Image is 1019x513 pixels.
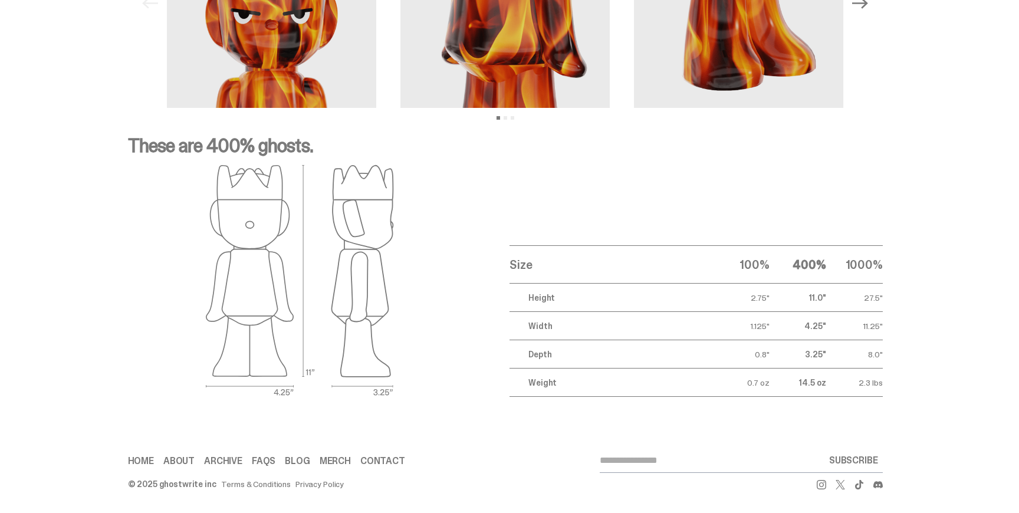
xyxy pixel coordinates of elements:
a: About [163,456,195,466]
td: 0.7 oz [713,369,770,397]
button: View slide 1 [497,116,500,120]
a: Merch [320,456,351,466]
td: 11.25" [826,312,883,340]
a: FAQs [252,456,275,466]
td: 0.8" [713,340,770,369]
td: Width [509,312,712,340]
a: Contact [360,456,405,466]
button: SUBSCRIBE [824,449,883,472]
button: View slide 3 [511,116,514,120]
th: 400% [770,246,826,284]
div: © 2025 ghostwrite inc [128,480,216,488]
td: 1.125" [713,312,770,340]
td: 14.5 oz [770,369,826,397]
img: ghost outlines spec [206,165,395,397]
td: 3.25" [770,340,826,369]
p: These are 400% ghosts. [128,136,883,165]
a: Terms & Conditions [221,480,291,488]
td: Weight [509,369,712,397]
td: 2.75" [713,284,770,312]
a: Archive [204,456,242,466]
td: 8.0" [826,340,883,369]
th: 1000% [826,246,883,284]
a: Blog [285,456,310,466]
td: Height [509,284,712,312]
td: 2.3 lbs [826,369,883,397]
td: 27.5" [826,284,883,312]
a: Home [128,456,154,466]
a: Privacy Policy [295,480,344,488]
td: 4.25" [770,312,826,340]
td: Depth [509,340,712,369]
th: Size [509,246,712,284]
td: 11.0" [770,284,826,312]
button: View slide 2 [504,116,507,120]
th: 100% [713,246,770,284]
